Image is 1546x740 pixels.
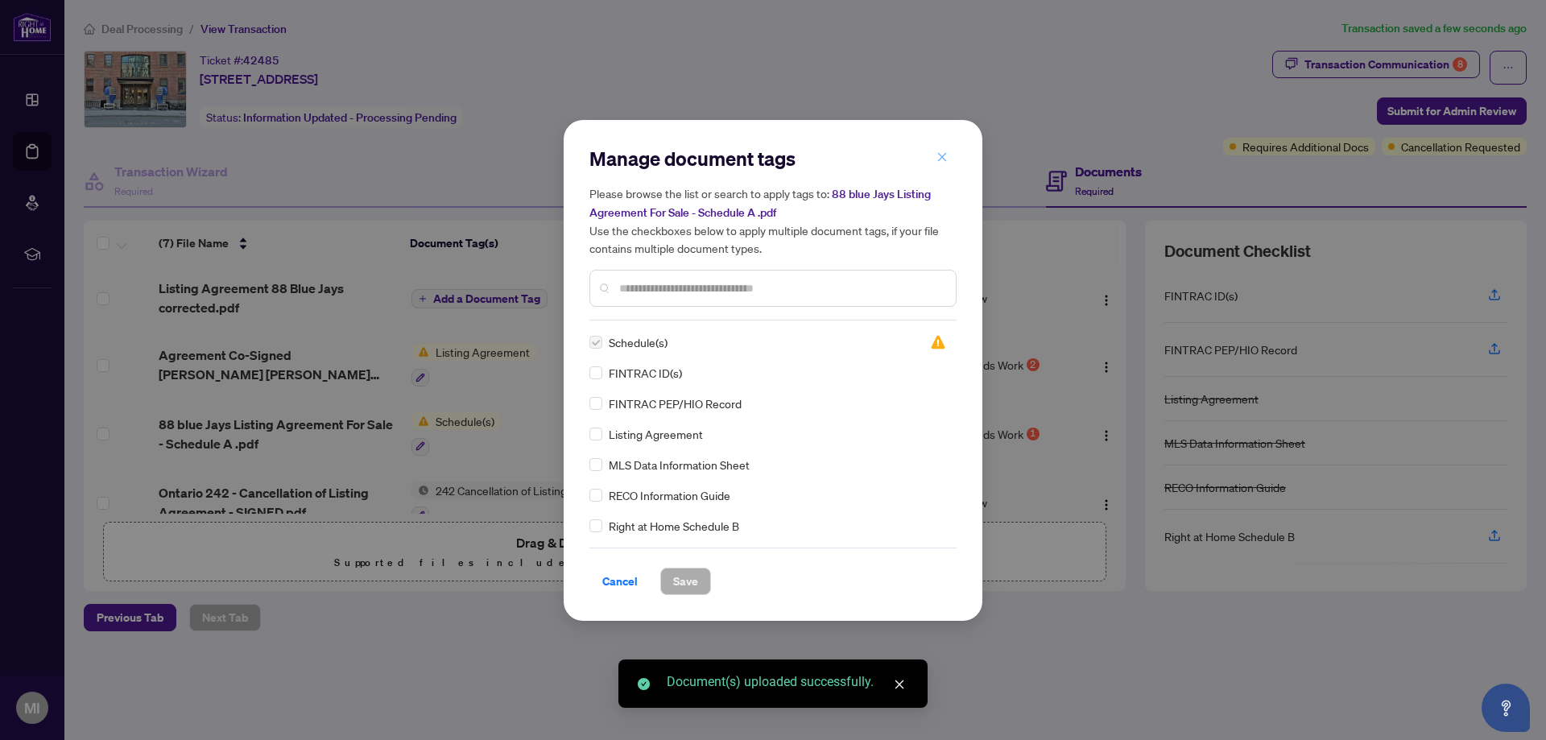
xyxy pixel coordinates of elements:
span: MLS Data Information Sheet [609,456,750,473]
div: Document(s) uploaded successfully. [667,672,908,692]
span: Cancel [602,568,638,594]
span: close [936,151,948,163]
h5: Please browse the list or search to apply tags to: Use the checkboxes below to apply multiple doc... [589,184,957,257]
h2: Manage document tags [589,146,957,172]
span: Schedule(s) [609,333,668,351]
span: RECO Information Guide [609,486,730,504]
span: 88 blue Jays Listing Agreement For Sale - Schedule A .pdf [589,187,931,220]
button: Cancel [589,568,651,595]
span: Right at Home Schedule B [609,517,739,535]
span: close [894,679,905,690]
span: Listing Agreement [609,425,703,443]
button: Open asap [1482,684,1530,732]
span: FINTRAC PEP/HIO Record [609,395,742,412]
img: status [930,334,946,350]
a: Close [891,676,908,693]
span: FINTRAC ID(s) [609,364,682,382]
span: Needs Work [930,334,946,350]
button: Save [660,568,711,595]
span: check-circle [638,678,650,690]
